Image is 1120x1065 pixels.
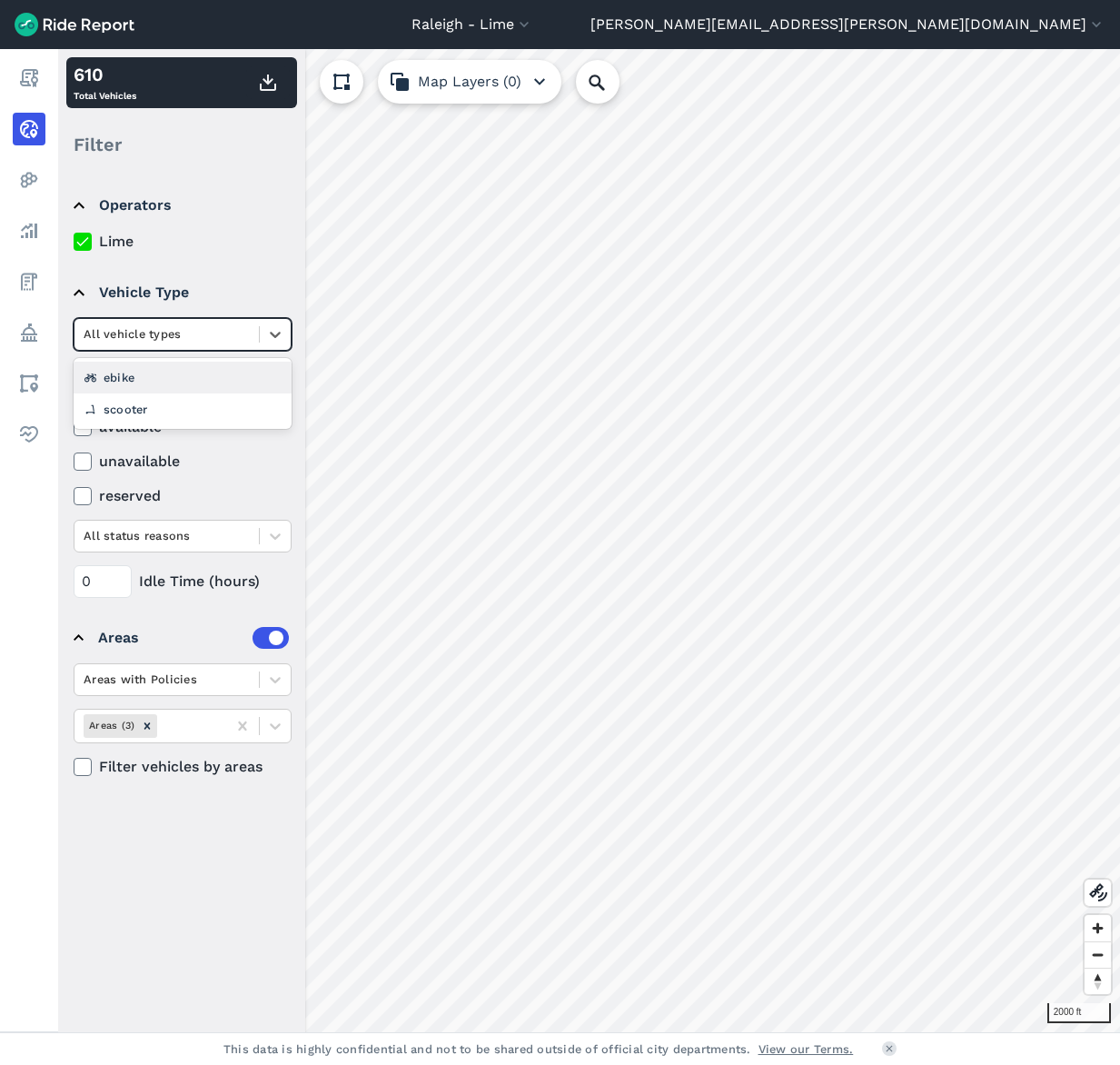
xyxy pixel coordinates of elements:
button: Raleigh - Lime [411,14,533,35]
button: Reset bearing to north [1085,968,1111,994]
div: Total Vehicles [74,61,136,105]
label: Lime [74,231,292,253]
a: Report [13,62,45,95]
div: Filter [66,116,297,173]
summary: Vehicle Type [74,267,289,318]
label: Filter vehicles by areas [74,756,292,778]
a: Policy [13,316,45,349]
a: Realtime [13,113,45,145]
a: Analyze [13,214,45,247]
label: reserved [74,485,292,507]
div: 610 [74,61,136,88]
a: Heatmaps [13,164,45,196]
button: Zoom in [1085,915,1111,941]
a: Fees [13,265,45,298]
button: Map Layers (0) [378,60,561,104]
div: 2000 ft [1047,1003,1111,1023]
summary: Operators [74,180,289,231]
canvas: Map [58,49,1120,1032]
summary: Areas [74,612,289,663]
button: [PERSON_NAME][EMAIL_ADDRESS][PERSON_NAME][DOMAIN_NAME] [590,14,1105,35]
img: Ride Report [15,13,134,36]
input: Search Location or Vehicles [576,60,649,104]
div: Areas [98,627,289,649]
a: View our Terms. [758,1040,854,1058]
button: Zoom out [1085,941,1111,968]
div: Idle Time (hours) [74,565,292,598]
label: unavailable [74,451,292,473]
a: Areas [13,367,45,400]
div: ebike [74,362,292,393]
div: Areas (3) [84,714,137,737]
div: Remove Areas (3) [137,714,157,737]
a: Health [13,418,45,451]
div: scooter [74,393,292,425]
